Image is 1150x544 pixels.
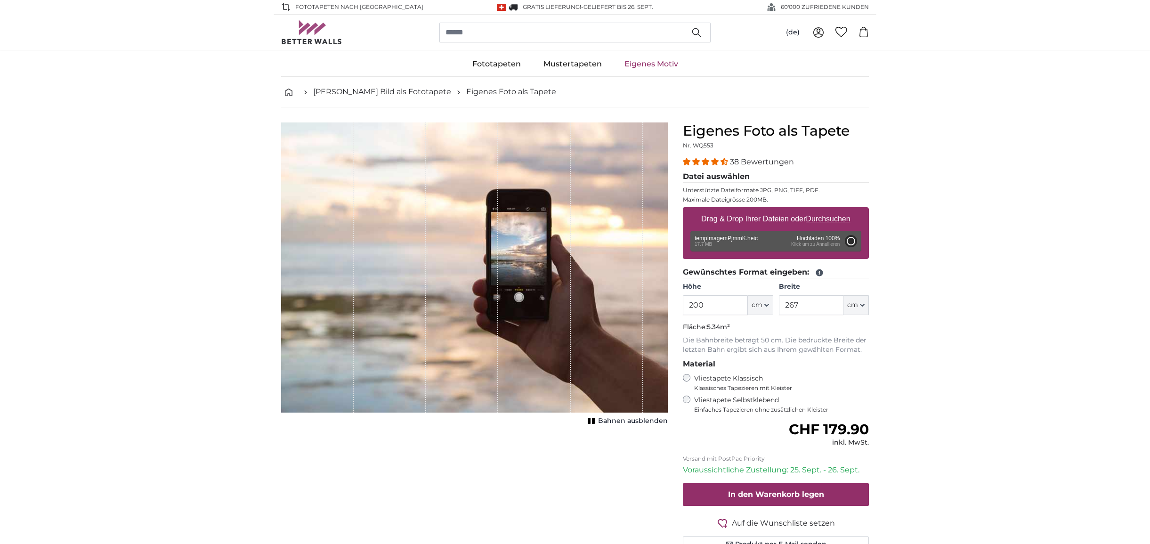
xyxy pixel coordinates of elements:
span: 5.34m² [707,323,730,331]
div: inkl. MwSt. [789,438,869,447]
u: Durchsuchen [806,215,850,223]
p: Fläche: [683,323,869,332]
button: (de) [778,24,807,41]
a: Eigenes Foto als Tapete [466,86,556,97]
label: Vliestapete Selbstklebend [694,396,869,414]
span: 60'000 ZUFRIEDENE KUNDEN [781,3,869,11]
button: Auf die Wunschliste setzen [683,517,869,529]
legend: Material [683,358,869,370]
span: Nr. WQ553 [683,142,713,149]
span: Einfaches Tapezieren ohne zusätzlichen Kleister [694,406,869,414]
img: Betterwalls [281,20,342,44]
span: In den Warenkorb legen [728,490,824,499]
button: cm [748,295,773,315]
label: Drag & Drop Ihrer Dateien oder [697,210,854,228]
span: Bahnen ausblenden [598,416,668,426]
p: Die Bahnbreite beträgt 50 cm. Die bedruckte Breite der letzten Bahn ergibt sich aus Ihrem gewählt... [683,336,869,355]
span: 38 Bewertungen [730,157,794,166]
label: Breite [779,282,869,292]
span: GRATIS Lieferung! [523,3,581,10]
span: Auf die Wunschliste setzen [732,518,835,529]
legend: Gewünschtes Format eingeben: [683,267,869,278]
p: Maximale Dateigrösse 200MB. [683,196,869,203]
a: Fototapeten [461,52,532,76]
h1: Eigenes Foto als Tapete [683,122,869,139]
a: [PERSON_NAME] Bild als Fototapete [313,86,451,97]
span: 4.34 stars [683,157,730,166]
span: cm [752,300,762,310]
span: Klassisches Tapezieren mit Kleister [694,384,861,392]
button: Bahnen ausblenden [585,414,668,428]
label: Höhe [683,282,773,292]
a: Mustertapeten [532,52,613,76]
p: Voraussichtliche Zustellung: 25. Sept. - 26. Sept. [683,464,869,476]
img: Schweiz [497,4,506,11]
label: Vliestapete Klassisch [694,374,861,392]
legend: Datei auswählen [683,171,869,183]
span: cm [847,300,858,310]
span: CHF 179.90 [789,421,869,438]
span: Geliefert bis 26. Sept. [583,3,653,10]
div: 1 of 1 [281,122,668,428]
a: Eigenes Motiv [613,52,689,76]
p: Versand mit PostPac Priority [683,455,869,463]
span: - [581,3,653,10]
nav: breadcrumbs [281,77,869,107]
button: In den Warenkorb legen [683,483,869,506]
button: cm [843,295,869,315]
p: Unterstützte Dateiformate JPG, PNG, TIFF, PDF. [683,187,869,194]
span: Fototapeten nach [GEOGRAPHIC_DATA] [295,3,423,11]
